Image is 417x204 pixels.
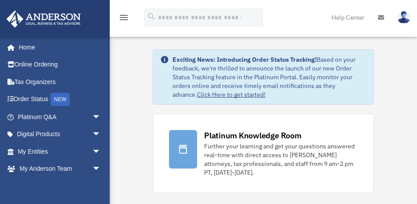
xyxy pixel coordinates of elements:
[119,15,129,23] a: menu
[92,126,110,144] span: arrow_drop_down
[50,93,70,106] div: NEW
[6,108,114,126] a: Platinum Q&Aarrow_drop_down
[204,130,302,141] div: Platinum Knowledge Room
[119,12,129,23] i: menu
[6,56,114,74] a: Online Ordering
[92,108,110,126] span: arrow_drop_down
[6,126,114,143] a: Digital Productsarrow_drop_down
[6,39,110,56] a: Home
[204,142,358,177] div: Further your learning and get your questions answered real-time with direct access to [PERSON_NAM...
[173,56,316,63] strong: Exciting News: Introducing Order Status Tracking!
[173,55,367,99] div: Based on your feedback, we're thrilled to announce the launch of our new Order Status Tracking fe...
[92,143,110,161] span: arrow_drop_down
[92,160,110,178] span: arrow_drop_down
[4,11,83,28] img: Anderson Advisors Platinum Portal
[197,91,266,98] a: Click Here to get started!
[6,160,114,178] a: My Anderson Teamarrow_drop_down
[397,11,410,24] img: User Pic
[6,73,114,91] a: Tax Organizers
[153,114,374,193] a: Platinum Knowledge Room Further your learning and get your questions answered real-time with dire...
[6,91,114,109] a: Order StatusNEW
[147,12,156,21] i: search
[6,143,114,160] a: My Entitiesarrow_drop_down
